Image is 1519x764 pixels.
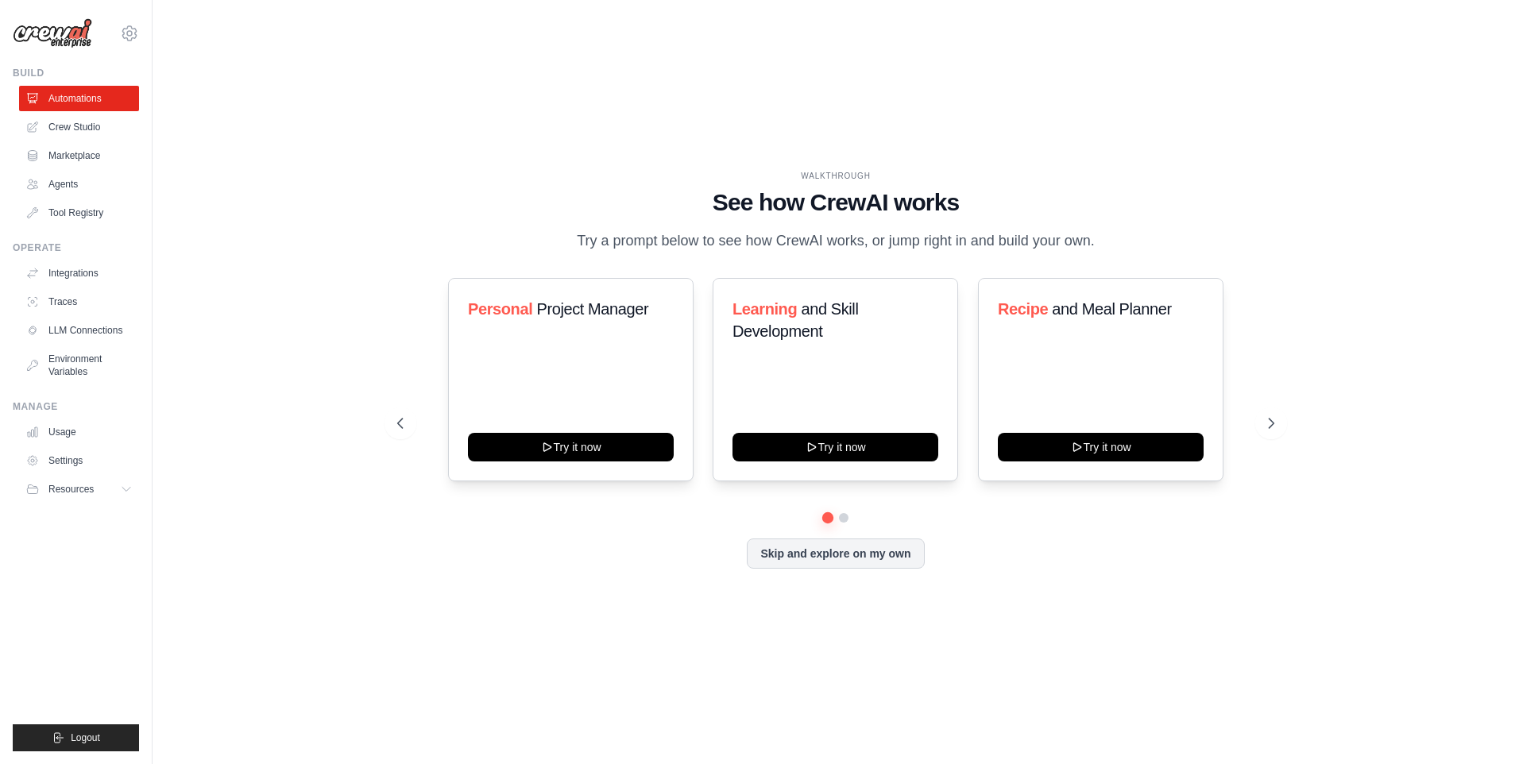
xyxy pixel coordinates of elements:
div: WALKTHROUGH [397,170,1274,182]
button: Skip and explore on my own [747,538,924,569]
div: Operate [13,241,139,254]
a: Environment Variables [19,346,139,384]
img: Logo [13,18,92,48]
a: Marketplace [19,143,139,168]
button: Try it now [732,433,938,461]
button: Try it now [998,433,1204,461]
span: Learning [732,300,797,318]
a: LLM Connections [19,318,139,343]
a: Usage [19,419,139,445]
button: Try it now [468,433,674,461]
span: Resources [48,483,94,496]
a: Integrations [19,260,139,286]
a: Tool Registry [19,200,139,226]
span: Project Manager [536,300,648,318]
span: Personal [468,300,532,318]
a: Agents [19,172,139,197]
span: and Meal Planner [1052,300,1171,318]
a: Automations [19,86,139,111]
a: Traces [19,289,139,314]
button: Resources [19,477,139,502]
div: Build [13,67,139,79]
a: Settings [19,448,139,473]
h1: See how CrewAI works [397,188,1274,217]
p: Try a prompt below to see how CrewAI works, or jump right in and build your own. [569,230,1103,253]
span: Recipe [998,300,1048,318]
div: Manage [13,400,139,413]
a: Crew Studio [19,114,139,140]
iframe: Chat Widget [1440,688,1519,764]
span: Logout [71,731,100,744]
button: Logout [13,724,139,751]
